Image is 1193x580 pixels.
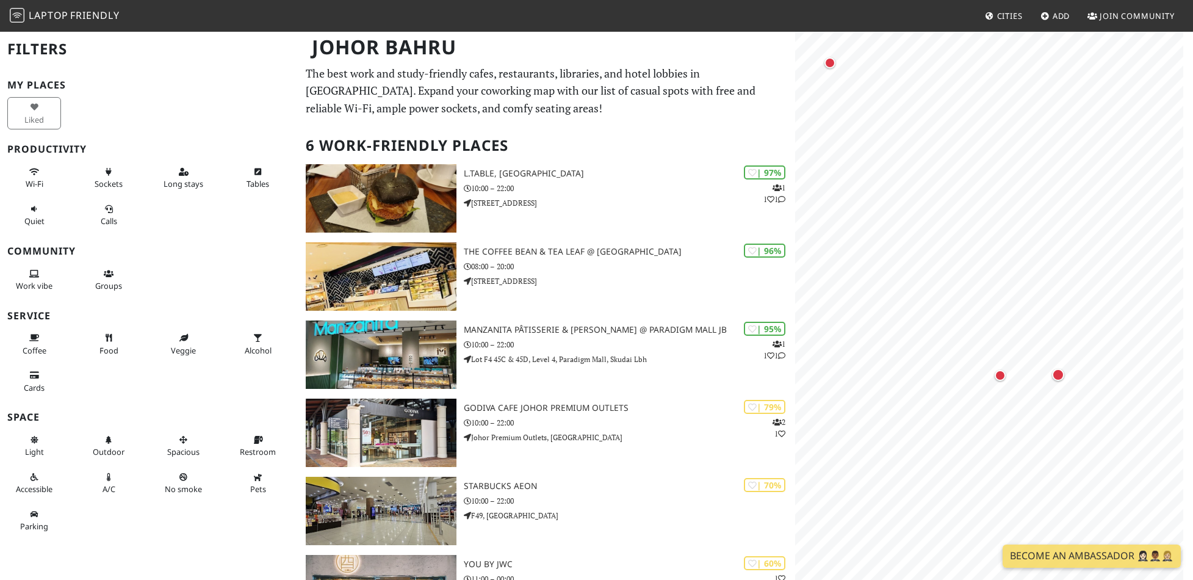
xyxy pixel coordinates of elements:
img: L.table, Taman Pelangi [306,164,457,233]
h3: Space [7,411,291,423]
p: 08:00 – 20:00 [464,261,795,272]
span: Cities [997,10,1023,21]
div: | 79% [744,400,785,414]
div: | 70% [744,478,785,492]
p: 1 1 1 [763,182,785,205]
p: 10:00 – 22:00 [464,495,795,507]
p: 2 1 [773,416,785,440]
div: | 96% [744,244,785,258]
p: [STREET_ADDRESS] [464,197,795,209]
a: Starbucks AEON | 70% Starbucks AEON 10:00 – 22:00 F49, [GEOGRAPHIC_DATA] [298,477,796,545]
a: Manzanita Pâtisserie & Boulangerie @ Paradigm Mall JB | 95% 111 Manzanita Pâtisserie & [PERSON_NA... [298,321,796,389]
h3: Service [7,310,291,322]
span: Food [99,345,118,356]
button: Restroom [231,430,285,462]
button: Veggie [156,328,210,360]
p: 10:00 – 22:00 [464,417,795,429]
div: Map marker [1050,366,1067,383]
p: F49, [GEOGRAPHIC_DATA] [464,510,795,521]
div: | 95% [744,322,785,336]
button: Quiet [7,199,61,231]
p: Lot F4 45C & 45D, Level 4, Paradigm Mall, Skudai Lbh [464,353,795,365]
h1: Johor Bahru [302,31,793,64]
a: The Coffee Bean & Tea Leaf @ Gleneagles Hospital Medini | 96% The Coffee Bean & Tea Leaf @ [GEOGR... [298,242,796,311]
p: The best work and study-friendly cafes, restaurants, libraries, and hotel lobbies in [GEOGRAPHIC_... [306,65,788,117]
h3: The Coffee Bean & Tea Leaf @ [GEOGRAPHIC_DATA] [464,247,795,257]
span: Add [1053,10,1070,21]
button: Accessible [7,467,61,499]
h3: Productivity [7,143,291,155]
a: L.table, Taman Pelangi | 97% 111 L.table, [GEOGRAPHIC_DATA] 10:00 – 22:00 [STREET_ADDRESS] [298,164,796,233]
span: Alcohol [245,345,272,356]
button: Spacious [156,430,210,462]
img: Godiva Cafe Johor Premium Outlets [306,399,457,467]
img: Manzanita Pâtisserie & Boulangerie @ Paradigm Mall JB [306,321,457,389]
button: Alcohol [231,328,285,360]
span: Video/audio calls [101,216,117,227]
button: Calls [82,199,135,231]
span: Restroom [240,446,276,457]
span: Join Community [1100,10,1175,21]
h3: Community [7,245,291,257]
button: A/C [82,467,135,499]
span: Power sockets [95,178,123,189]
h3: Manzanita Pâtisserie & [PERSON_NAME] @ Paradigm Mall JB [464,325,795,335]
span: Quiet [24,216,45,227]
button: Parking [7,504,61,537]
h3: L.table, [GEOGRAPHIC_DATA] [464,169,795,179]
h2: Filters [7,31,291,68]
h3: YOU BY JWC [464,559,795,570]
a: Cities [980,5,1028,27]
button: Tables [231,162,285,194]
button: Coffee [7,328,61,360]
h3: Starbucks AEON [464,481,795,491]
button: Wi-Fi [7,162,61,194]
h2: 6 Work-Friendly Places [306,127,788,164]
a: LaptopFriendly LaptopFriendly [10,5,120,27]
span: Stable Wi-Fi [26,178,43,189]
div: Map marker [822,55,838,71]
button: Work vibe [7,264,61,296]
span: Veggie [171,345,196,356]
img: The Coffee Bean & Tea Leaf @ Gleneagles Hospital Medini [306,242,457,311]
span: Long stays [164,178,203,189]
button: Sockets [82,162,135,194]
span: Credit cards [24,382,45,393]
span: Coffee [23,345,46,356]
div: | 60% [744,556,785,570]
span: Air conditioned [103,484,115,495]
p: [STREET_ADDRESS] [464,275,795,287]
a: Add [1036,5,1075,27]
span: Parking [20,521,48,532]
div: | 97% [744,165,785,179]
a: Join Community [1083,5,1180,27]
span: Friendly [70,9,119,22]
button: Cards [7,365,61,397]
button: Food [82,328,135,360]
p: 10:00 – 22:00 [464,183,795,194]
div: Map marker [992,368,1008,383]
button: Outdoor [82,430,135,462]
span: Pet friendly [250,484,266,495]
span: Spacious [167,446,200,457]
button: Long stays [156,162,210,194]
p: 1 1 1 [763,338,785,361]
button: Groups [82,264,135,296]
p: Johor Premium Outlets, [GEOGRAPHIC_DATA] [464,432,795,443]
button: Light [7,430,61,462]
span: Laptop [29,9,68,22]
img: Starbucks AEON [306,477,457,545]
span: People working [16,280,52,291]
img: LaptopFriendly [10,8,24,23]
a: Godiva Cafe Johor Premium Outlets | 79% 21 Godiva Cafe Johor Premium Outlets 10:00 – 22:00 Johor ... [298,399,796,467]
span: Work-friendly tables [247,178,269,189]
span: Group tables [95,280,122,291]
span: Outdoor area [93,446,124,457]
button: Pets [231,467,285,499]
h3: Godiva Cafe Johor Premium Outlets [464,403,795,413]
a: Become an Ambassador 🤵🏻‍♀️🤵🏾‍♂️🤵🏼‍♀️ [1003,545,1181,568]
h3: My Places [7,79,291,91]
p: 10:00 – 22:00 [464,339,795,350]
span: Natural light [25,446,44,457]
span: Accessible [16,484,52,495]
